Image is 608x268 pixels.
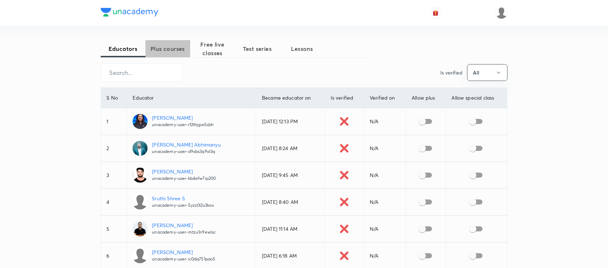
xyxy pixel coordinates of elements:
[152,248,215,256] p: [PERSON_NAME]
[133,114,250,129] a: [PERSON_NAME]unacademy-user-r12thjgw5sbh
[101,216,127,243] td: 5
[127,88,256,108] th: Educator
[364,216,406,243] td: N/A
[496,7,508,19] img: nikita patil
[364,108,406,135] td: N/A
[101,88,127,108] th: S No
[152,175,216,182] p: unacademy-user-kb4efw7ip200
[152,148,220,155] p: unacademy-user-d9xbs3q9xl3q
[256,88,325,108] th: Became educator on
[256,189,325,216] td: [DATE] 8:40 AM
[441,69,463,76] p: Is verified
[101,8,158,18] a: Company Logo
[325,88,364,108] th: Is verified
[364,162,406,189] td: N/A
[133,168,250,183] a: [PERSON_NAME]unacademy-user-kb4efw7ip200
[364,88,406,108] th: Verified on
[152,121,214,128] p: unacademy-user-r12thjgw5sbh
[256,216,325,243] td: [DATE] 11:14 AM
[152,202,214,209] p: unacademy-user-5yzz0l2s3kox
[432,10,439,16] img: avatar
[101,108,127,135] td: 1
[133,248,250,263] a: [PERSON_NAME]unacademy-user-ic0dq751pao5
[152,221,216,229] p: [PERSON_NAME]
[152,114,214,121] p: [PERSON_NAME]
[364,189,406,216] td: N/A
[446,88,507,108] th: Allow special class
[101,44,145,53] span: Educators
[133,221,250,236] a: [PERSON_NAME]unacademy-user-mtzu1n9ewlsc
[256,135,325,162] td: [DATE] 8:24 AM
[133,141,250,156] a: [PERSON_NAME] Abhimanyuunacademy-user-d9xbs3q9xl3q
[152,141,220,148] p: [PERSON_NAME] Abhimanyu
[256,162,325,189] td: [DATE] 9:45 AM
[280,44,325,53] span: Lessons
[467,64,508,81] button: All
[152,256,215,262] p: unacademy-user-ic0dq751pao5
[430,7,441,19] button: avatar
[145,44,190,53] span: Plus courses
[101,63,182,82] input: Search...
[190,40,235,57] span: Free live classes
[101,135,127,162] td: 2
[101,162,127,189] td: 3
[256,108,325,135] td: [DATE] 12:13 PM
[235,44,280,53] span: Test series
[406,88,446,108] th: Allow plus
[152,229,216,235] p: unacademy-user-mtzu1n9ewlsc
[101,189,127,216] td: 4
[101,8,158,16] img: Company Logo
[133,195,250,210] a: Sruthi Shree Sunacademy-user-5yzz0l2s3kox
[364,135,406,162] td: N/A
[152,168,216,175] p: [PERSON_NAME]
[152,195,214,202] p: Sruthi Shree S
